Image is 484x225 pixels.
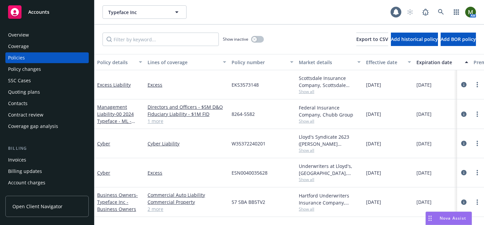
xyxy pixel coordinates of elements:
[8,109,43,120] div: Contract review
[223,36,248,42] span: Show inactive
[103,33,219,46] input: Filter by keyword...
[8,64,41,75] div: Policy changes
[148,59,219,66] div: Lines of coverage
[145,54,229,70] button: Lines of coverage
[366,198,381,206] span: [DATE]
[460,139,468,147] a: circleInformation
[460,81,468,89] a: circleInformation
[296,54,363,70] button: Market details
[8,177,45,188] div: Account charges
[5,98,89,109] a: Contacts
[148,118,226,125] a: 1 more
[108,9,166,16] span: Typeface Inc
[366,81,381,88] span: [DATE]
[148,103,226,110] a: Directors and Officers - $5M D&O
[416,140,432,147] span: [DATE]
[416,198,432,206] span: [DATE]
[5,3,89,21] a: Accounts
[94,54,145,70] button: Policy details
[148,191,226,198] a: Commercial Auto Liability
[299,163,361,177] div: Underwriters at Lloyd's, [GEOGRAPHIC_DATA], [PERSON_NAME] of London, CFC Underwriting, CRC Group
[148,81,226,88] a: Excess
[473,139,481,147] a: more
[5,75,89,86] a: SSC Cases
[366,140,381,147] span: [DATE]
[5,177,89,188] a: Account charges
[299,133,361,147] div: Lloyd's Syndicate 2623 ([PERSON_NAME] [PERSON_NAME] Limited), [PERSON_NAME] Group, CRC Group
[473,110,481,118] a: more
[299,192,361,206] div: Hartford Underwriters Insurance Company, Hartford Insurance Group
[391,36,438,42] span: Add historical policy
[8,121,58,132] div: Coverage gap analysis
[8,189,47,199] div: Installment plans
[299,104,361,118] div: Federal Insurance Company, Chubb Group
[366,169,381,176] span: [DATE]
[5,64,89,75] a: Policy changes
[97,170,110,176] a: Cyber
[148,198,226,206] a: Commercial Property
[97,140,110,147] a: Cyber
[8,30,29,40] div: Overview
[426,212,472,225] button: Nova Assist
[5,41,89,52] a: Coverage
[440,215,466,221] span: Nova Assist
[299,206,361,212] span: Show all
[148,140,226,147] a: Cyber Liability
[97,104,134,131] a: Management Liability
[8,75,31,86] div: SSC Cases
[148,110,226,118] a: Fiduciary Liability - $1M FID
[363,54,414,70] button: Effective date
[103,5,187,19] button: Typeface Inc
[416,81,432,88] span: [DATE]
[299,177,361,182] span: Show all
[465,7,476,17] img: photo
[299,118,361,124] span: Show all
[8,98,28,109] div: Contacts
[5,189,89,199] a: Installment plans
[419,5,432,19] a: Report a Bug
[97,59,135,66] div: Policy details
[450,5,463,19] a: Switch app
[5,30,89,40] a: Overview
[426,212,434,225] div: Drag to move
[8,52,25,63] div: Policies
[403,5,417,19] a: Start snowing
[473,198,481,206] a: more
[299,75,361,89] div: Scottsdale Insurance Company, Scottsdale Insurance Company (Nationwide), CRC Group
[441,33,476,46] button: Add BOR policy
[416,59,461,66] div: Expiration date
[232,140,266,147] span: W35372240201
[416,169,432,176] span: [DATE]
[28,9,49,15] span: Accounts
[97,192,138,212] a: Business Owners
[5,87,89,97] a: Quoting plans
[366,59,404,66] div: Effective date
[232,169,268,176] span: ESN0040035628
[299,59,353,66] div: Market details
[232,198,265,206] span: 57 SBA BB5TV2
[299,147,361,153] span: Show all
[441,36,476,42] span: Add BOR policy
[148,206,226,213] a: 2 more
[473,169,481,177] a: more
[5,166,89,177] a: Billing updates
[414,54,471,70] button: Expiration date
[232,59,286,66] div: Policy number
[8,154,26,165] div: Invoices
[356,33,388,46] button: Export to CSV
[356,36,388,42] span: Export to CSV
[5,121,89,132] a: Coverage gap analysis
[229,54,296,70] button: Policy number
[460,110,468,118] a: circleInformation
[232,81,259,88] span: EKS3573148
[148,169,226,176] a: Excess
[366,110,381,118] span: [DATE]
[8,41,29,52] div: Coverage
[5,154,89,165] a: Invoices
[5,109,89,120] a: Contract review
[232,110,255,118] span: 8264-5582
[434,5,448,19] a: Search
[5,52,89,63] a: Policies
[5,145,89,152] div: Billing
[391,33,438,46] button: Add historical policy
